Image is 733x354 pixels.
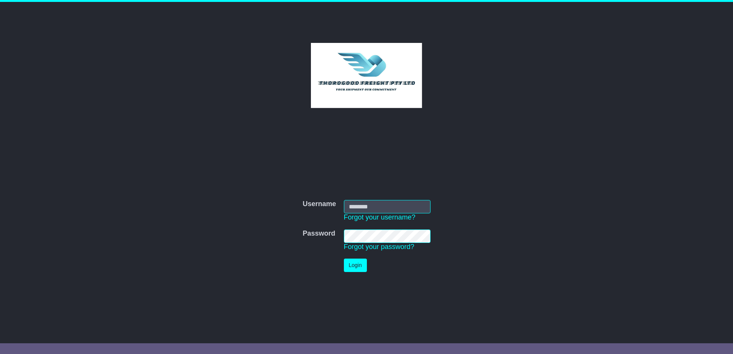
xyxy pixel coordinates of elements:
[344,213,416,221] a: Forgot your username?
[344,243,414,251] a: Forgot your password?
[311,43,422,108] img: Thorogood Freight Pty Ltd
[302,200,336,208] label: Username
[302,229,335,238] label: Password
[344,259,367,272] button: Login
